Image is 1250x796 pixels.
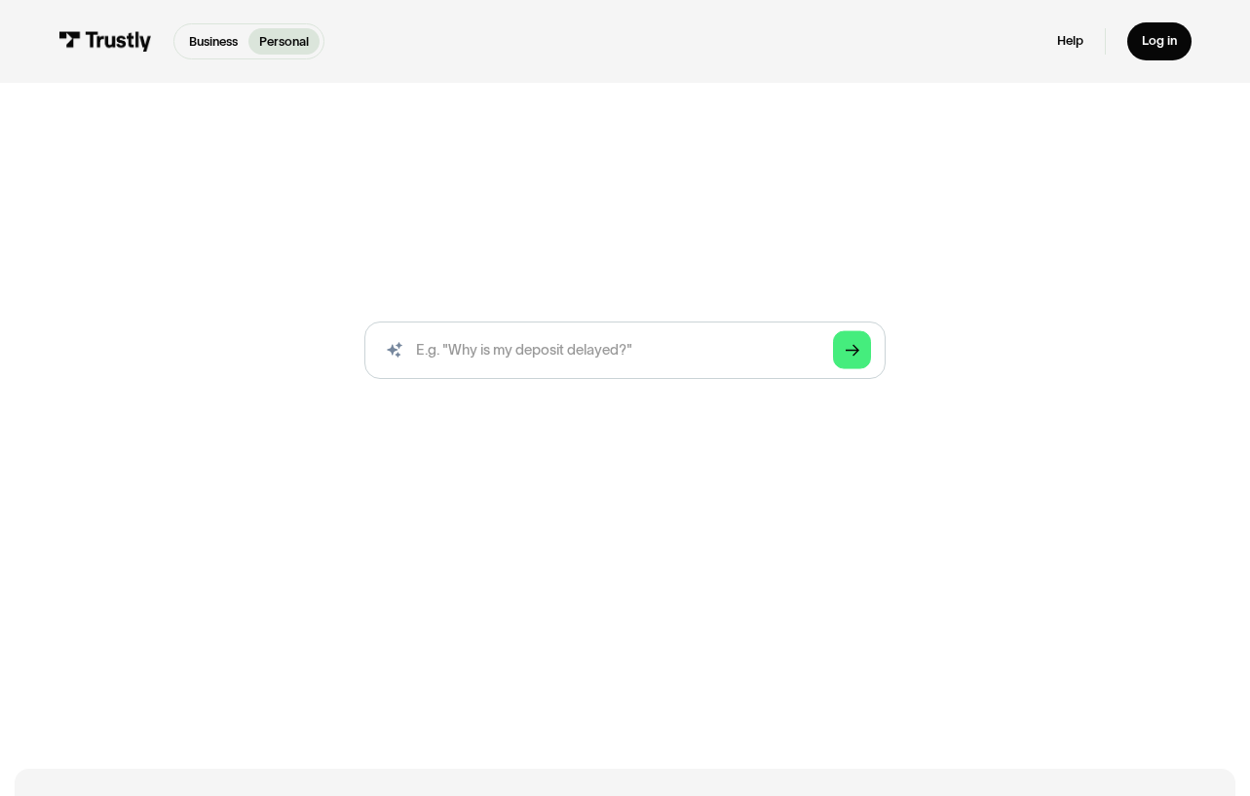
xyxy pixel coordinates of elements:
a: Business [178,28,248,55]
p: Personal [259,32,309,51]
img: Trustly Logo [58,31,152,51]
p: Business [189,32,238,51]
a: Log in [1127,22,1192,60]
a: Personal [248,28,320,55]
input: search [364,322,886,379]
div: Log in [1142,33,1177,50]
a: Help [1057,33,1083,50]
